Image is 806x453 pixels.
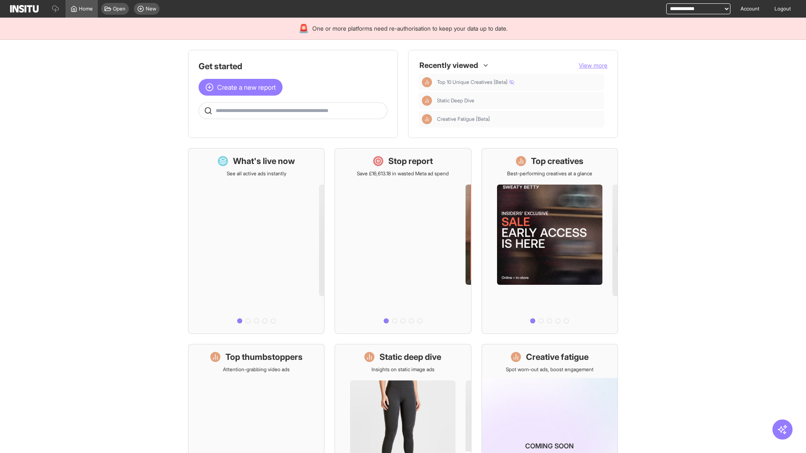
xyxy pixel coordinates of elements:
a: What's live nowSee all active ads instantly [188,148,324,334]
p: Attention-grabbing video ads [223,366,290,373]
span: Top 10 Unique Creatives [Beta] [437,79,514,86]
h1: Top thumbstoppers [225,351,303,363]
span: Top 10 Unique Creatives [Beta] [437,79,601,86]
a: Top creativesBest-performing creatives at a glance [482,148,618,334]
span: Creative Fatigue [Beta] [437,116,490,122]
span: View more [579,62,607,69]
p: Insights on static image ads [372,366,434,373]
h1: Stop report [388,155,433,167]
h1: Static deep dive [379,351,441,363]
span: Static Deep Dive [437,97,474,104]
button: View more [579,61,607,70]
div: Insights [422,96,432,106]
div: 🚨 [298,23,309,34]
h1: Top creatives [531,155,584,167]
span: Static Deep Dive [437,97,601,104]
span: One or more platforms need re-authorisation to keep your data up to date. [312,24,508,33]
div: Insights [422,77,432,87]
img: Logo [10,5,39,13]
span: Creative Fatigue [Beta] [437,116,601,122]
p: See all active ads instantly [227,170,286,177]
span: Create a new report [217,82,276,92]
span: Home [79,5,93,12]
p: Best-performing creatives at a glance [507,170,592,177]
p: Save £16,613.18 in wasted Meta ad spend [357,170,449,177]
span: New [146,5,156,12]
a: Stop reportSave £16,613.18 in wasted Meta ad spend [335,148,471,334]
div: Insights [422,114,432,124]
span: Open [113,5,126,12]
h1: What's live now [233,155,295,167]
h1: Get started [199,60,387,72]
button: Create a new report [199,79,283,96]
